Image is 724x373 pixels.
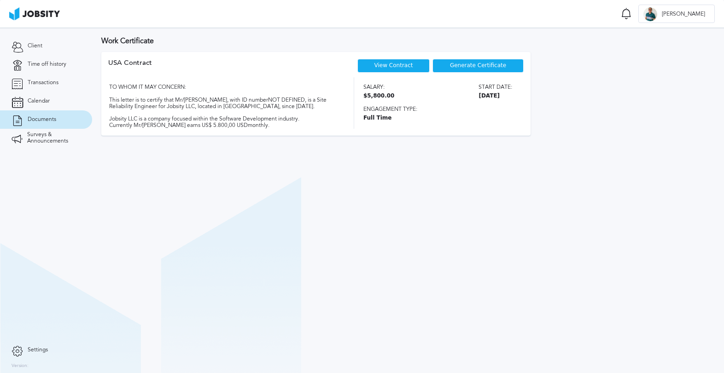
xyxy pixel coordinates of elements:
[28,98,50,104] span: Calendar
[28,61,66,68] span: Time off history
[108,59,152,77] div: USA Contract
[363,93,395,99] span: $5,800.00
[479,93,512,99] span: [DATE]
[28,116,56,123] span: Documents
[479,84,512,91] span: Start date:
[12,363,29,369] label: Version:
[28,347,48,353] span: Settings
[657,11,710,17] span: [PERSON_NAME]
[363,84,395,91] span: Salary:
[638,5,715,23] button: R[PERSON_NAME]
[9,7,60,20] img: ab4bad089aa723f57921c736e9817d99.png
[108,77,338,129] div: TO WHOM IT MAY CONCERN: This letter is to certify that Mr/[PERSON_NAME], with ID number NOT DEFIN...
[450,63,506,69] span: Generate Certificate
[101,37,715,45] h3: Work Certificate
[363,106,512,113] span: Engagement type:
[28,80,58,86] span: Transactions
[27,132,81,144] span: Surveys & Announcements
[643,7,657,21] div: R
[374,62,413,69] a: View Contract
[363,115,512,121] span: Full Time
[28,43,42,49] span: Client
